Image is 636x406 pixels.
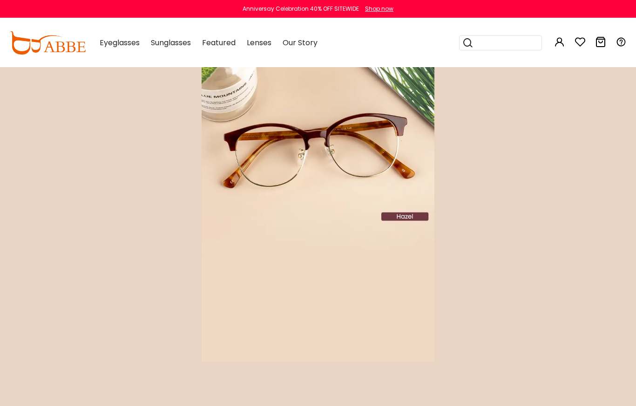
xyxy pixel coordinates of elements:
[365,5,393,13] div: Shop now
[247,37,271,48] span: Lenses
[360,5,393,13] a: Shop now
[100,37,140,48] span: Eyeglasses
[283,37,318,48] span: Our Story
[243,5,359,13] div: Anniversay Celebration 40% OFF SITEWIDE
[202,67,434,362] img: 1648191709819.jpg
[202,37,236,48] span: Featured
[151,37,191,48] span: Sunglasses
[9,31,86,55] img: abbeglasses.com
